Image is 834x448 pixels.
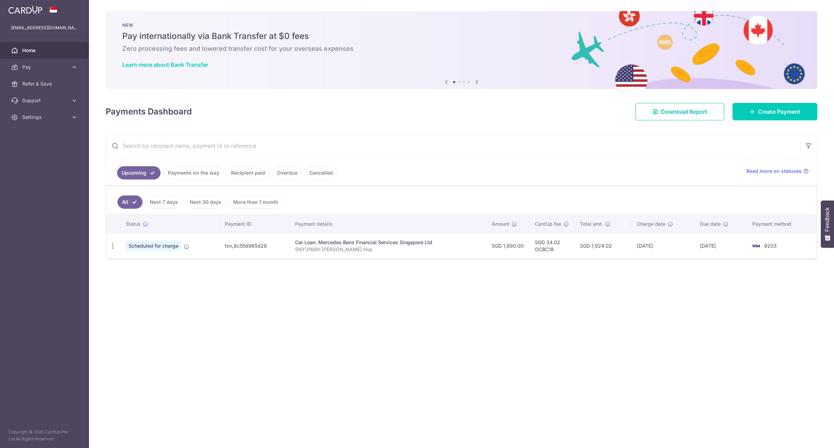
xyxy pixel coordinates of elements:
[746,168,809,175] a: Read more on statuses
[227,166,270,179] a: Recipient paid
[145,195,182,209] a: Next 7 days
[758,107,800,116] span: Create Payment
[535,221,561,227] span: CardUp fee
[492,221,509,227] span: Amount
[661,107,707,116] span: Download Report
[106,135,800,157] input: Search by recipient name, payment id or reference
[122,31,801,42] h5: Pay internationally via Bank Transfer at $0 fees
[486,233,529,258] td: SGD 1,890.00
[631,233,694,258] td: [DATE]
[117,195,142,209] a: All
[694,233,747,258] td: [DATE]
[272,166,302,179] a: Overdue
[106,105,192,118] h4: Payments Dashboard
[22,64,68,71] span: Pay
[106,11,817,89] img: Bank transfer banner
[295,246,481,253] p: SNY3168H [PERSON_NAME] Hua
[733,103,817,120] a: Create Payment
[749,242,763,250] img: Bank Card
[185,195,226,209] a: Next 30 days
[824,207,831,232] span: Feedback
[117,166,161,179] a: Upcoming
[305,166,337,179] a: Cancelled
[229,195,283,209] a: More than 1 month
[636,103,724,120] a: Download Report
[700,221,721,227] span: Due date
[126,221,141,227] span: Status
[821,200,834,248] button: Feedback - Show survey
[8,6,42,14] img: CardUp
[22,114,68,121] span: Settings
[580,221,603,227] span: Total amt.
[11,24,78,31] p: [EMAIL_ADDRESS][DOMAIN_NAME]
[219,215,290,233] th: Payment ID
[163,166,224,179] a: Payments on the way
[22,47,68,54] span: Home
[790,427,827,445] iframe: Opens a widget where you can find more information
[122,22,801,28] p: NEW
[219,233,290,258] td: txn_8c55d965d28
[637,221,665,227] span: Charge date
[122,45,801,53] h6: Zero processing fees and lowered transfer cost for your overseas expenses
[289,215,486,233] th: Payment details
[574,233,631,258] td: SGD 1,924.02
[746,168,802,175] span: Read more on statuses
[22,97,68,104] span: Support
[529,233,574,258] td: SGD 34.02 OCBC18
[747,215,817,233] th: Payment method
[764,243,777,249] span: 9203
[122,61,208,68] a: Learn more about Bank Transfer
[126,241,181,251] span: Scheduled for charge
[22,80,68,87] span: Refer & Save
[295,239,481,246] div: Car Loan. Mercedes Benz Financial Services Singapore Ltd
